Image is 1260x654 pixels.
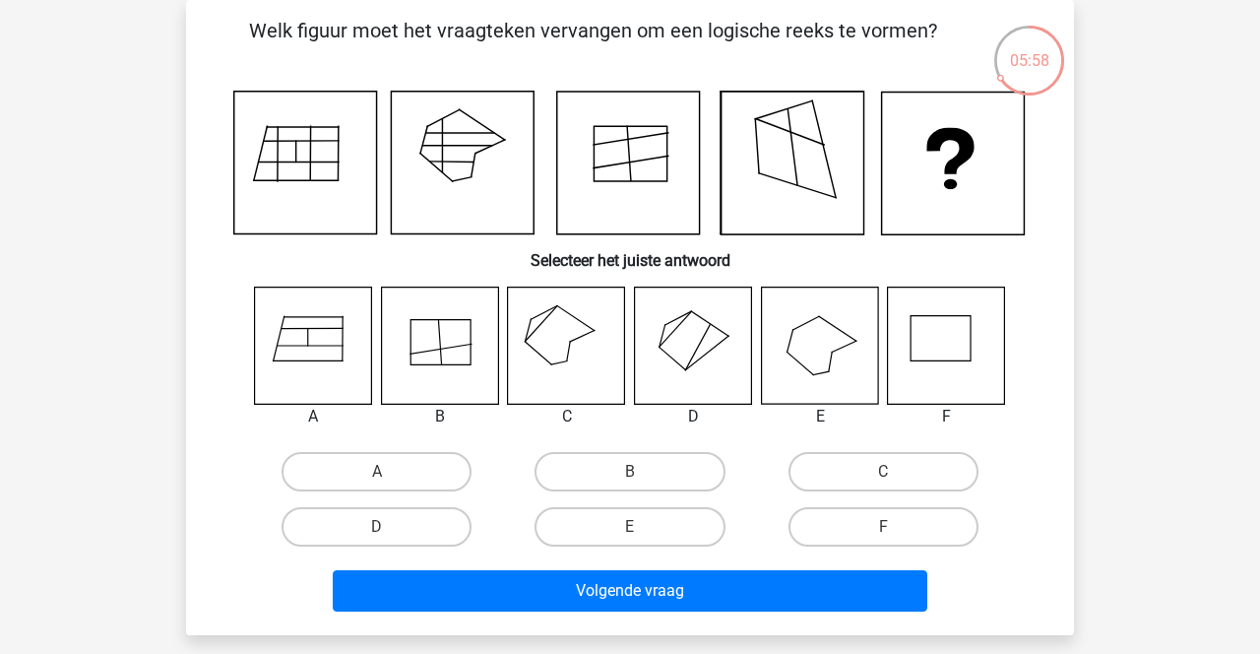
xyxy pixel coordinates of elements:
label: E [535,507,724,547]
div: E [746,405,895,428]
div: F [872,405,1021,428]
div: D [619,405,768,428]
div: 05:58 [992,24,1066,73]
label: C [788,452,978,491]
p: Welk figuur moet het vraagteken vervangen om een logische reeks te vormen? [218,16,969,75]
div: B [366,405,515,428]
h6: Selecteer het juiste antwoord [218,235,1042,270]
label: B [535,452,724,491]
label: F [788,507,978,547]
div: A [239,405,388,428]
label: D [282,507,472,547]
div: C [492,405,641,428]
label: A [282,452,472,491]
button: Volgende vraag [333,570,928,612]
